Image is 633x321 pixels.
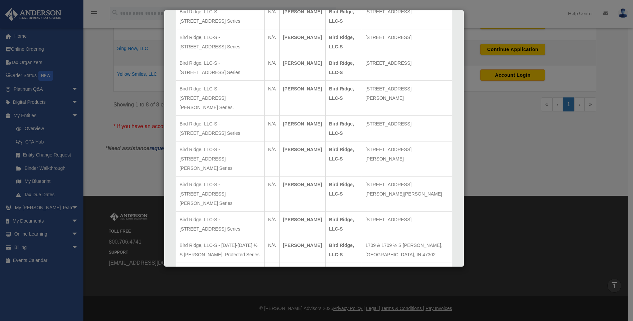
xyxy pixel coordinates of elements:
[329,86,354,101] strong: Bird Ridge, LLC-S
[265,263,279,298] td: N/A
[283,9,322,14] strong: [PERSON_NAME]
[283,182,322,187] strong: [PERSON_NAME]
[329,182,354,197] strong: Bird Ridge, LLC-S
[176,237,265,263] td: Bird Ridge, LLC-S - [DATE]-[DATE] ½ S [PERSON_NAME], Protected Series
[329,243,354,257] strong: Bird Ridge, LLC-S
[283,121,322,126] strong: [PERSON_NAME]
[265,141,279,177] td: N/A
[265,29,279,55] td: N/A
[329,35,354,49] strong: Bird Ridge, LLC-S
[362,81,452,116] td: [STREET_ADDRESS][PERSON_NAME]
[265,4,279,29] td: N/A
[265,212,279,237] td: N/A
[176,55,265,81] td: Bird Ridge, LLC-S - [STREET_ADDRESS] Series
[329,147,354,162] strong: Bird Ridge, LLC-S
[176,263,265,298] td: Bird Ridge, LLC-S - [STREET_ADDRESS][PERSON_NAME] Series
[329,60,354,75] strong: Bird Ridge, LLC-S
[283,217,322,222] strong: [PERSON_NAME]
[362,29,452,55] td: [STREET_ADDRESS]
[176,177,265,212] td: Bird Ridge, LLC-S - [STREET_ADDRESS][PERSON_NAME] Series
[362,116,452,141] td: [STREET_ADDRESS]
[362,177,452,212] td: [STREET_ADDRESS][PERSON_NAME][PERSON_NAME]
[362,263,452,298] td: [STREET_ADDRESS][PERSON_NAME] [GEOGRAPHIC_DATA], IN 46227
[329,121,354,136] strong: Bird Ridge, LLC-S
[176,81,265,116] td: Bird Ridge, LLC-S - [STREET_ADDRESS][PERSON_NAME] Series.
[283,35,322,40] strong: [PERSON_NAME]
[362,55,452,81] td: [STREET_ADDRESS]
[176,212,265,237] td: Bird Ridge, LLC-S - [STREET_ADDRESS] Series
[362,4,452,29] td: [STREET_ADDRESS]
[283,147,322,152] strong: [PERSON_NAME]
[362,212,452,237] td: [STREET_ADDRESS]
[283,243,322,248] strong: [PERSON_NAME]
[283,86,322,91] strong: [PERSON_NAME]
[176,4,265,29] td: Bird Ridge, LLC-S - [STREET_ADDRESS] Series
[362,141,452,177] td: [STREET_ADDRESS][PERSON_NAME]
[176,29,265,55] td: Bird Ridge, LLC-S - [STREET_ADDRESS] Series
[329,217,354,232] strong: Bird Ridge, LLC-S
[265,55,279,81] td: N/A
[283,60,322,66] strong: [PERSON_NAME]
[265,177,279,212] td: N/A
[265,116,279,141] td: N/A
[362,237,452,263] td: 1709 & 1709 ½ S [PERSON_NAME], [GEOGRAPHIC_DATA], IN 47302
[176,116,265,141] td: Bird Ridge, LLC-S - [STREET_ADDRESS] Series
[176,141,265,177] td: Bird Ridge, LLC-S - [STREET_ADDRESS][PERSON_NAME] Series
[265,81,279,116] td: N/A
[265,237,279,263] td: N/A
